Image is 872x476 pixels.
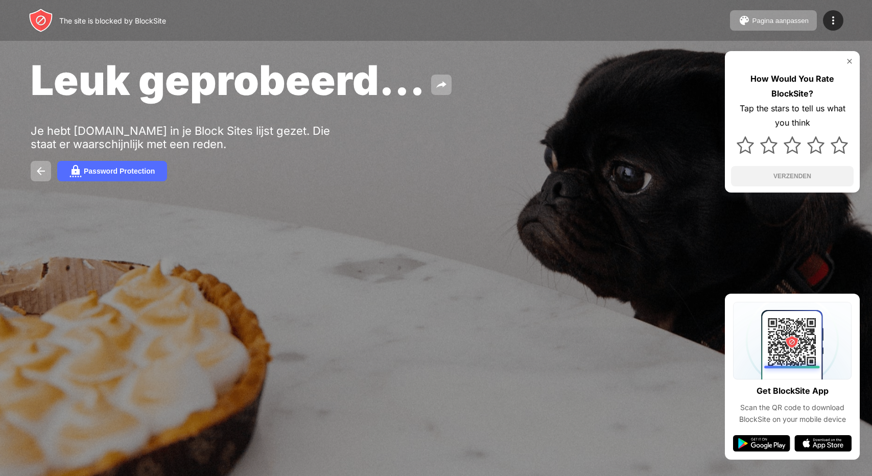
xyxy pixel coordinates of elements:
img: header-logo.svg [29,8,53,33]
img: qrcode.svg [733,302,852,379]
img: star.svg [784,136,801,154]
img: share.svg [435,79,447,91]
div: Get BlockSite App [757,384,829,398]
div: Scan the QR code to download BlockSite on your mobile device [733,402,852,425]
span: Leuk geprobeerd... [31,55,425,105]
div: Pagina aanpassen [752,17,809,25]
img: menu-icon.svg [827,14,839,27]
img: rate-us-close.svg [845,57,854,65]
img: back.svg [35,165,47,177]
img: pallet.svg [738,14,750,27]
img: password.svg [69,165,82,177]
img: app-store.svg [794,435,852,451]
img: google-play.svg [733,435,790,451]
div: How Would You Rate BlockSite? [731,72,854,101]
img: star.svg [760,136,777,154]
button: Password Protection [57,161,167,181]
div: Password Protection [84,167,155,175]
button: VERZENDEN [731,166,854,186]
img: star.svg [831,136,848,154]
button: Pagina aanpassen [730,10,817,31]
img: star.svg [807,136,824,154]
img: star.svg [737,136,754,154]
div: Je hebt [DOMAIN_NAME] in je Block Sites lijst gezet. Die staat er waarschijnlijk met een reden. [31,124,346,151]
div: Tap the stars to tell us what you think [731,101,854,131]
div: The site is blocked by BlockSite [59,16,166,25]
